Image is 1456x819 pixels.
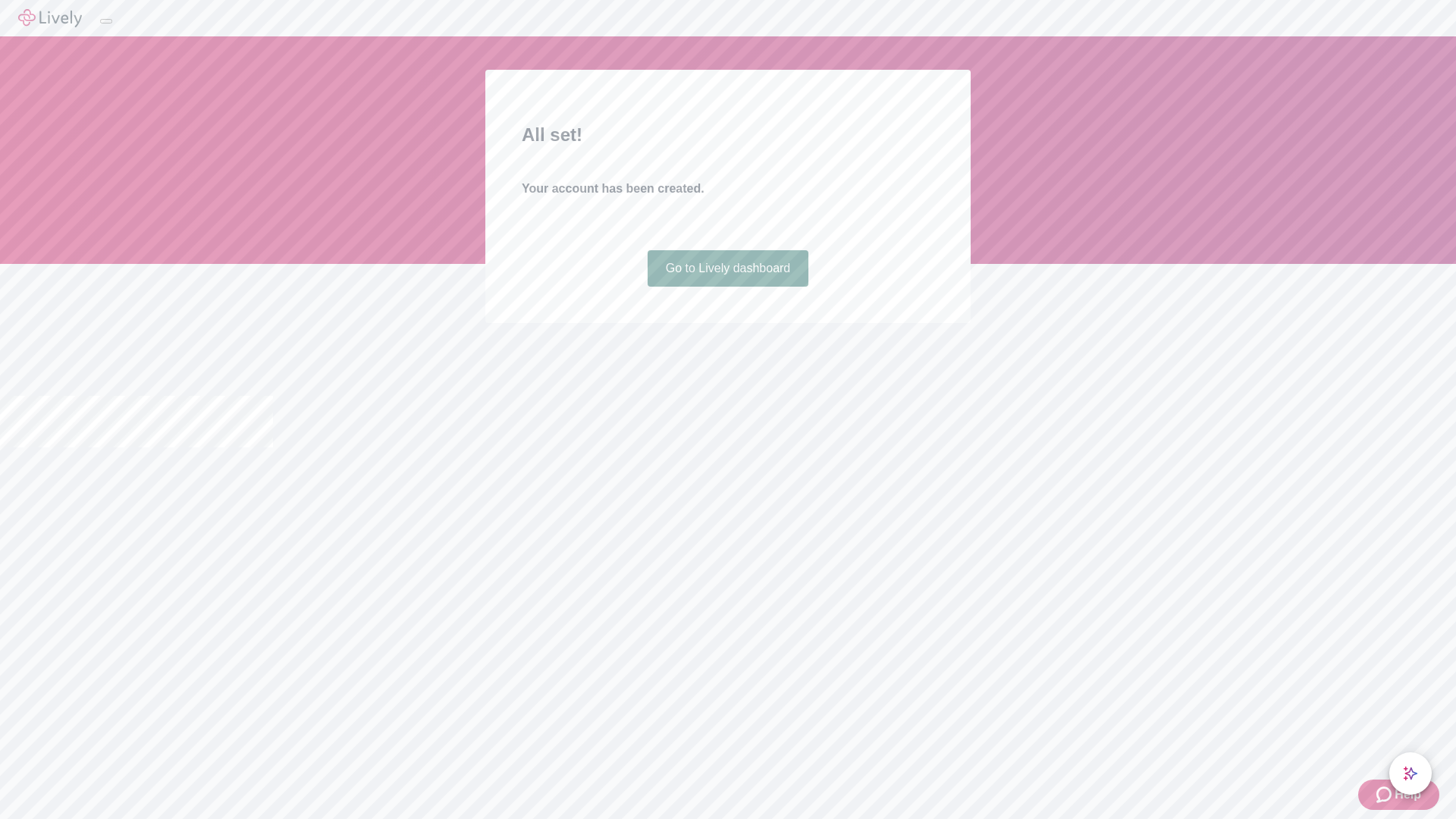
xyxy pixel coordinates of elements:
[1389,752,1432,795] button: chat
[1358,780,1439,810] button: Zendesk support iconHelp
[648,250,809,287] a: Go to Lively dashboard
[1376,786,1395,804] svg: Zendesk support icon
[522,180,934,198] h4: Your account has been created.
[522,121,934,149] h2: All set!
[100,19,112,24] button: Log out
[1395,786,1421,804] span: Help
[1403,766,1418,781] svg: Lively AI Assistant
[18,9,82,27] img: Lively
